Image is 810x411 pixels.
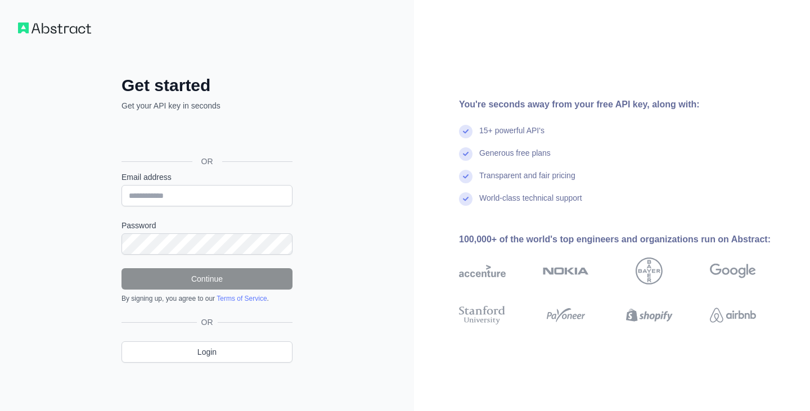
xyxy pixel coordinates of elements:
[459,192,472,206] img: check mark
[626,304,673,327] img: shopify
[459,147,472,161] img: check mark
[479,147,551,170] div: Generous free plans
[459,125,472,138] img: check mark
[459,98,792,111] div: You're seconds away from your free API key, along with:
[479,125,544,147] div: 15+ powerful API's
[459,170,472,183] img: check mark
[121,171,292,183] label: Email address
[543,304,589,327] img: payoneer
[459,258,506,284] img: accenture
[479,192,582,215] div: World-class technical support
[710,258,757,284] img: google
[197,317,218,328] span: OR
[217,295,267,302] a: Terms of Service
[459,304,506,327] img: stanford university
[121,100,292,111] p: Get your API key in seconds
[121,294,292,303] div: By signing up, you agree to our .
[121,268,292,290] button: Continue
[192,156,222,167] span: OR
[18,22,91,34] img: Workflow
[636,258,663,284] img: bayer
[459,233,792,246] div: 100,000+ of the world's top engineers and organizations run on Abstract:
[121,75,292,96] h2: Get started
[710,304,757,327] img: airbnb
[116,124,296,148] iframe: Sign in with Google Button
[121,220,292,231] label: Password
[543,258,589,284] img: nokia
[479,170,575,192] div: Transparent and fair pricing
[121,341,292,363] a: Login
